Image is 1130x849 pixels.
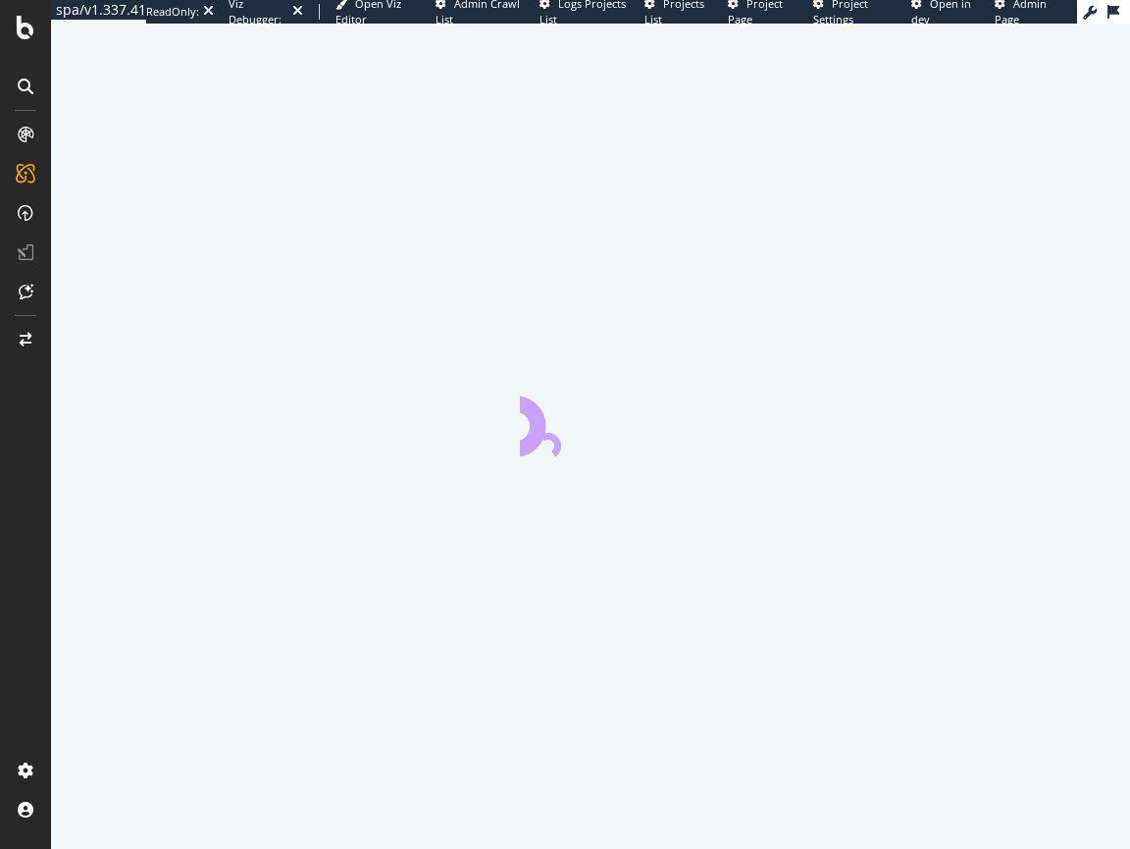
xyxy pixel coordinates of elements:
div: ReadOnly: [146,4,199,20]
div: animation [520,386,661,456]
